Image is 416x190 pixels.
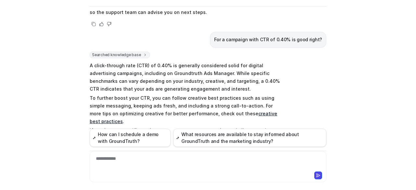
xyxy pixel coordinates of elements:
button: How can I schedule a demo with GroundTruth? [90,129,171,147]
button: What resources are available to stay informed about GroundTruth and the marketing industry? [173,129,326,147]
p: To further boost your CTR, you can follow creative best practices such as using simple messaging,... [90,94,280,125]
span: Searched knowledge base [90,52,150,58]
p: A click-through rate (CTR) of 0.40% is generally considered solid for digital advertising campaig... [90,62,280,93]
p: For a campaign with CTR of 0.40% is good right? [214,36,322,44]
p: If you have a specific goal or want to compare your results to similar campaigns, you can also se... [90,126,280,150]
a: creative best practices [90,111,277,124]
p: If you’re unable to provide an image, I recommend mentioning that in your request so the support ... [90,1,280,16]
